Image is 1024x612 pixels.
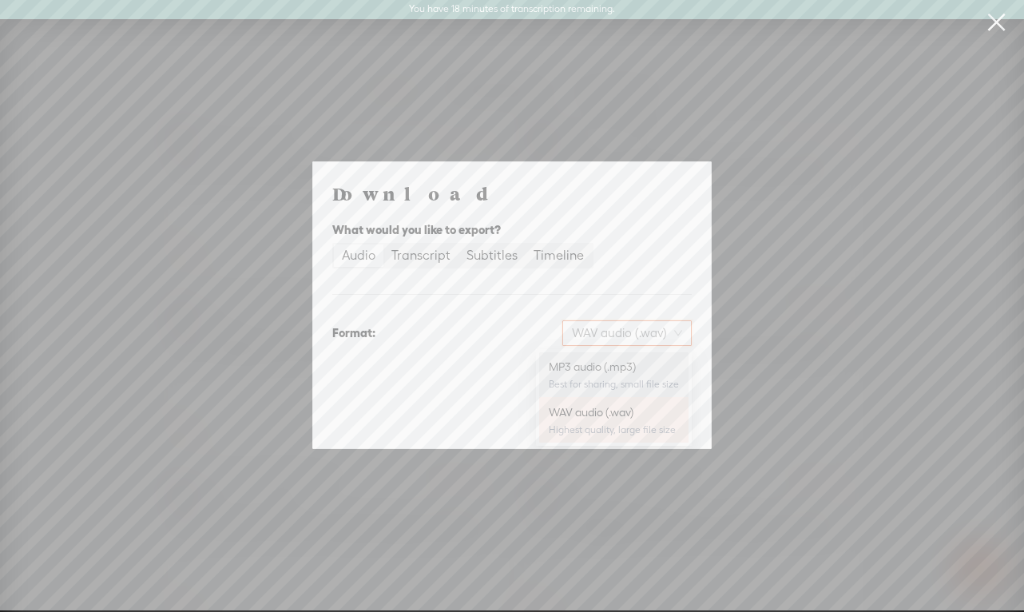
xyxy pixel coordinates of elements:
[534,244,584,267] div: Timeline
[342,244,375,267] div: Audio
[332,221,692,240] div: What would you like to export?
[549,423,679,436] div: Highest quality, large file size
[572,321,682,345] span: WAV audio (.wav)
[332,324,375,343] div: Format:
[391,244,450,267] div: Transcript
[466,244,518,267] div: Subtitles
[332,243,593,268] div: segmented control
[549,359,679,375] div: MP3 audio (.mp3)
[549,404,679,420] div: WAV audio (.wav)
[549,378,679,391] div: Best for sharing, small file size
[332,181,692,205] h4: Download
